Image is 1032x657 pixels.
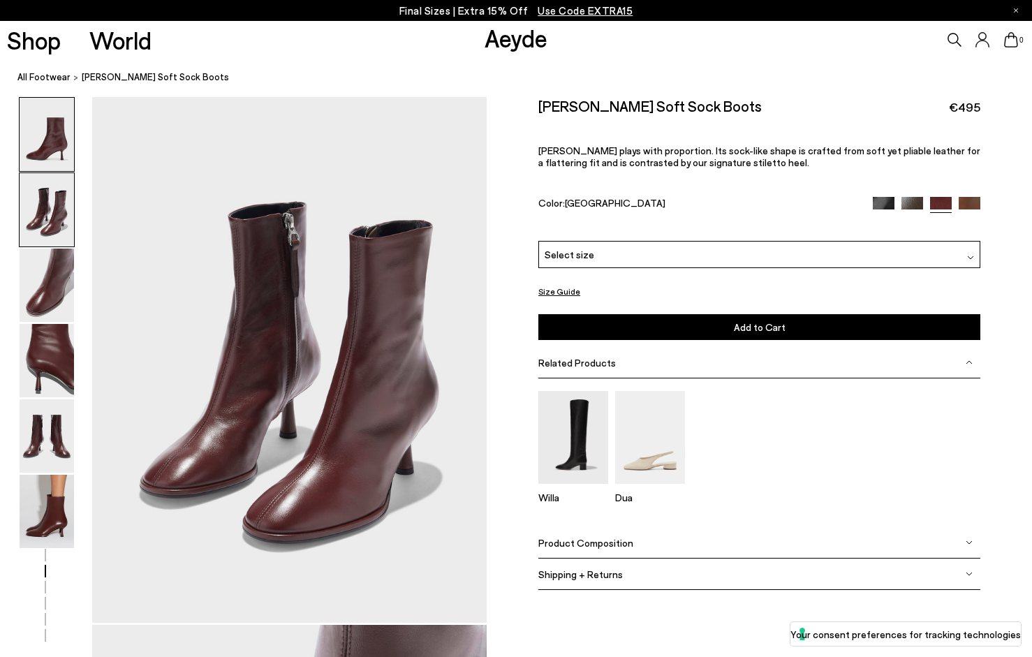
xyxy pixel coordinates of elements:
[20,98,74,171] img: Dorothy Soft Sock Boots - Image 1
[20,324,74,397] img: Dorothy Soft Sock Boots - Image 4
[538,537,633,549] span: Product Composition
[1018,36,1025,44] span: 0
[20,173,74,246] img: Dorothy Soft Sock Boots - Image 2
[399,2,633,20] p: Final Sizes | Extra 15% Off
[565,197,665,209] span: [GEOGRAPHIC_DATA]
[485,23,547,52] a: Aeyde
[538,197,858,213] div: Color:
[538,391,608,484] img: Willa Leather Over-Knee Boots
[790,622,1021,646] button: Your consent preferences for tracking technologies
[538,492,608,503] p: Willa
[538,357,616,369] span: Related Products
[89,28,152,52] a: World
[615,474,685,503] a: Dua Slingback Flats Dua
[7,28,61,52] a: Shop
[967,254,974,261] img: svg%3E
[20,399,74,473] img: Dorothy Soft Sock Boots - Image 5
[17,70,71,84] a: All Footwear
[538,568,623,580] span: Shipping + Returns
[545,247,594,262] span: Select size
[734,321,786,333] span: Add to Cart
[966,359,973,366] img: svg%3E
[538,145,980,168] p: [PERSON_NAME] plays with proportion. Its sock-like shape is crafted from soft yet pliable leather...
[538,97,762,115] h2: [PERSON_NAME] Soft Sock Boots
[615,492,685,503] p: Dua
[538,283,580,300] button: Size Guide
[966,570,973,577] img: svg%3E
[82,70,229,84] span: [PERSON_NAME] Soft Sock Boots
[17,59,1032,97] nav: breadcrumb
[538,314,980,340] button: Add to Cart
[949,98,980,116] span: €495
[1004,32,1018,47] a: 0
[20,249,74,322] img: Dorothy Soft Sock Boots - Image 3
[20,475,74,548] img: Dorothy Soft Sock Boots - Image 6
[790,627,1021,642] label: Your consent preferences for tracking technologies
[615,391,685,484] img: Dua Slingback Flats
[538,474,608,503] a: Willa Leather Over-Knee Boots Willa
[538,4,633,17] span: Navigate to /collections/ss25-final-sizes
[966,539,973,546] img: svg%3E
